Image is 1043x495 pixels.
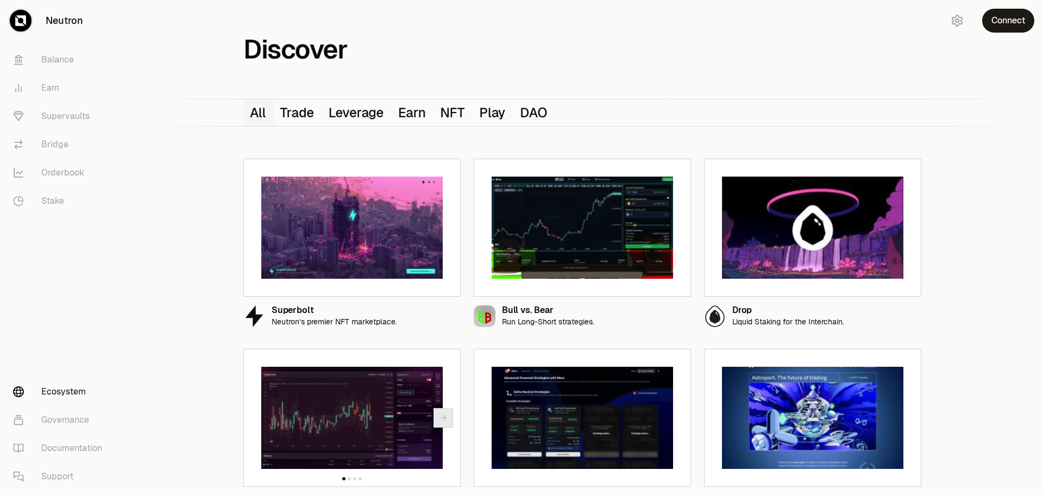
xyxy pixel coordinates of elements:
[722,367,903,469] img: Astroport preview image
[272,306,397,315] div: Superbolt
[732,317,844,327] p: Liquid Staking for the Interchain.
[4,74,117,102] a: Earn
[4,46,117,74] a: Balance
[243,39,348,61] h1: Discover
[4,130,117,159] a: Bridge
[272,317,397,327] p: Neutron’s premier NFT marketplace.
[492,177,673,279] img: Bull vs. Bear preview image
[513,99,555,126] button: DAO
[722,177,903,279] img: Drop preview image
[274,99,322,126] button: Trade
[4,378,117,406] a: Ecosystem
[4,159,117,187] a: Orderbook
[982,9,1034,33] button: Connect
[322,99,392,126] button: Leverage
[502,317,594,327] p: Run Long-Short strategies.
[732,306,844,315] div: Drop
[434,99,473,126] button: NFT
[243,99,274,126] button: All
[473,99,513,126] button: Play
[261,367,443,469] img: Mars preview image
[4,187,117,215] a: Stake
[4,102,117,130] a: Supervaults
[4,462,117,491] a: Support
[492,367,673,469] img: Delta Mars preview image
[502,306,594,315] div: Bull vs. Bear
[392,99,433,126] button: Earn
[261,177,443,279] img: Superbolt preview image
[4,434,117,462] a: Documentation
[4,406,117,434] a: Governance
